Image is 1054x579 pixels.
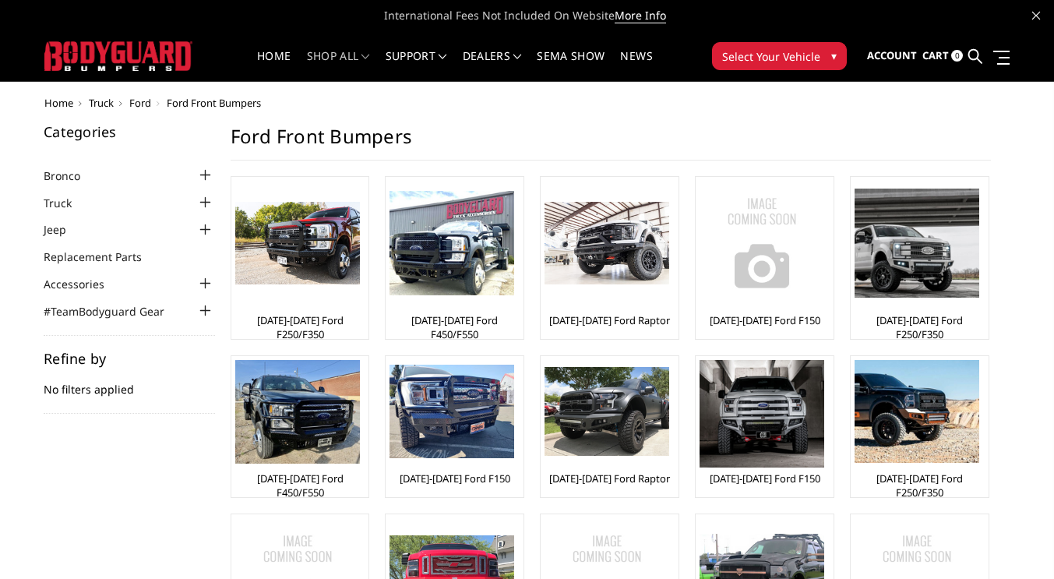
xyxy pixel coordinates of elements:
[235,471,365,500] a: [DATE]-[DATE] Ford F450/F550
[44,351,215,365] h5: Refine by
[257,51,291,81] a: Home
[167,96,261,110] span: Ford Front Bumpers
[386,51,447,81] a: Support
[44,41,192,70] img: BODYGUARD BUMPERS
[129,96,151,110] a: Ford
[549,471,670,485] a: [DATE]-[DATE] Ford Raptor
[867,35,917,77] a: Account
[235,313,365,341] a: [DATE]-[DATE] Ford F250/F350
[400,471,510,485] a: [DATE]-[DATE] Ford F150
[710,313,820,327] a: [DATE]-[DATE] Ford F150
[44,221,86,238] a: Jeep
[537,51,605,81] a: SEMA Show
[463,51,522,81] a: Dealers
[712,42,847,70] button: Select Your Vehicle
[89,96,114,110] a: Truck
[44,249,161,265] a: Replacement Parts
[44,96,73,110] a: Home
[44,125,215,139] h5: Categories
[615,8,666,23] a: More Info
[44,168,100,184] a: Bronco
[867,48,917,62] span: Account
[922,35,963,77] a: Cart 0
[855,471,985,500] a: [DATE]-[DATE] Ford F250/F350
[722,48,820,65] span: Select Your Vehicle
[44,195,91,211] a: Truck
[831,48,837,64] span: ▾
[44,276,124,292] a: Accessories
[700,181,824,305] img: No Image
[710,471,820,485] a: [DATE]-[DATE] Ford F150
[390,313,520,341] a: [DATE]-[DATE] Ford F450/F550
[922,48,949,62] span: Cart
[231,125,991,161] h1: Ford Front Bumpers
[44,351,215,414] div: No filters applied
[620,51,652,81] a: News
[44,303,184,320] a: #TeamBodyguard Gear
[307,51,370,81] a: shop all
[700,181,830,305] a: No Image
[855,313,985,341] a: [DATE]-[DATE] Ford F250/F350
[549,313,670,327] a: [DATE]-[DATE] Ford Raptor
[951,50,963,62] span: 0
